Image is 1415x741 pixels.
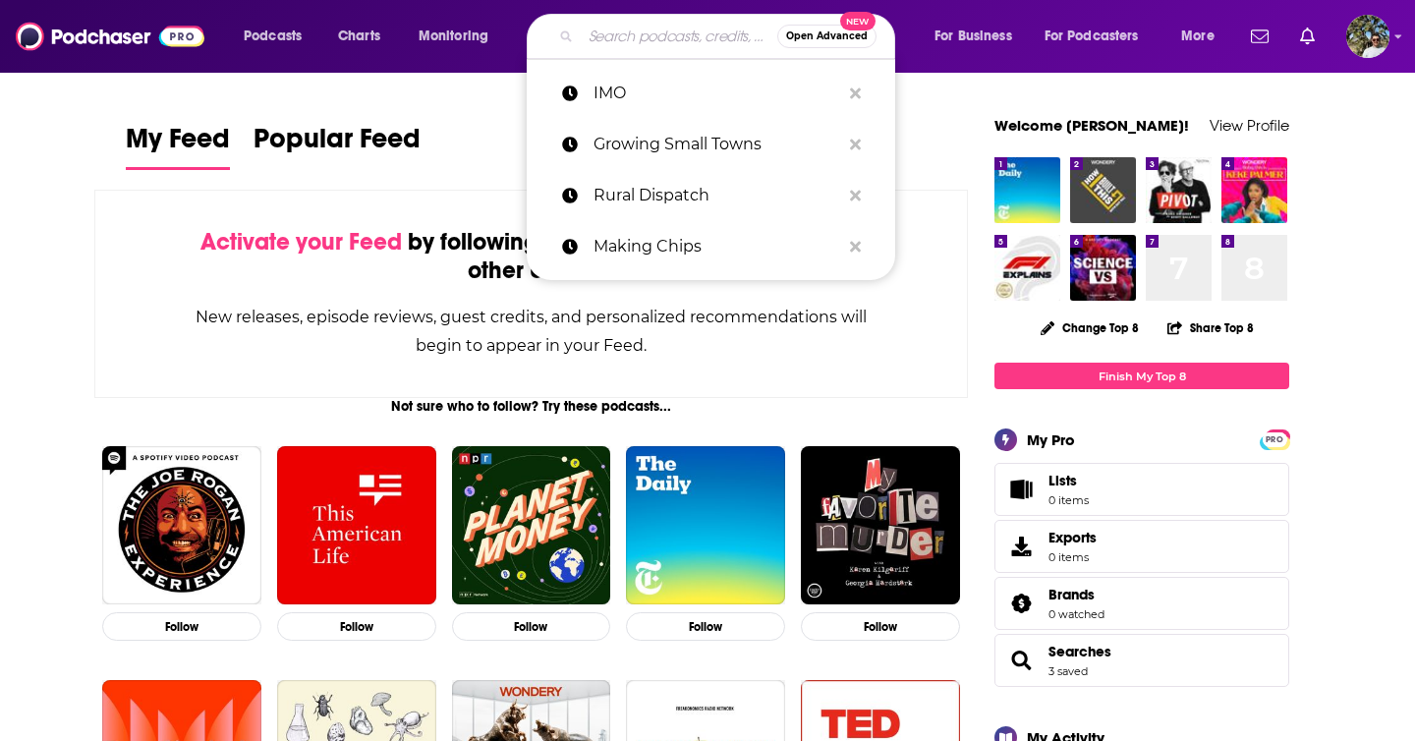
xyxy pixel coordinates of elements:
a: Exports [994,520,1289,573]
span: Monitoring [419,23,488,50]
button: Open AdvancedNew [777,25,877,48]
img: Planet Money [452,446,611,605]
input: Search podcasts, credits, & more... [581,21,777,52]
span: Logged in as nicktotin [1346,15,1389,58]
a: IMO [527,68,895,119]
span: Popular Feed [254,122,421,167]
img: F1 Explains [994,235,1060,301]
span: 0 items [1048,493,1089,507]
button: Follow [452,612,611,641]
div: Search podcasts, credits, & more... [545,14,914,59]
span: Exports [1048,529,1097,546]
span: More [1181,23,1215,50]
p: IMO [594,68,840,119]
a: 3 saved [1048,664,1088,678]
span: Charts [338,23,380,50]
span: My Feed [126,122,230,167]
button: Change Top 8 [1029,315,1151,340]
p: Growing Small Towns [594,119,840,170]
button: open menu [1167,21,1239,52]
button: Follow [102,612,261,641]
img: The Daily [994,157,1060,223]
span: Brands [994,577,1289,630]
span: Activate your Feed [200,227,402,256]
img: Podchaser - Follow, Share and Rate Podcasts [16,18,204,55]
img: This American Life [277,446,436,605]
button: open menu [921,21,1037,52]
img: Pivot [1146,157,1212,223]
button: Show profile menu [1346,15,1389,58]
a: Brands [1001,590,1041,617]
p: Rural Dispatch [594,170,840,221]
div: My Pro [1027,430,1075,449]
a: 0 watched [1048,607,1104,621]
a: View Profile [1210,116,1289,135]
div: Not sure who to follow? Try these podcasts... [94,398,968,415]
a: Finish My Top 8 [994,363,1289,389]
span: Searches [994,634,1289,687]
span: New [840,12,876,30]
a: Searches [1048,643,1111,660]
a: My Feed [126,122,230,170]
span: 0 items [1048,550,1097,564]
span: Open Advanced [786,31,868,41]
span: Brands [1048,586,1095,603]
button: open menu [230,21,327,52]
span: Lists [1048,472,1077,489]
img: User Profile [1346,15,1389,58]
button: open menu [1032,21,1167,52]
span: Exports [1001,533,1041,560]
img: The Joe Rogan Experience [102,446,261,605]
img: My Favorite Murder with Karen Kilgariff and Georgia Hardstark [801,446,960,605]
span: Lists [1048,472,1089,489]
a: Charts [325,21,392,52]
div: by following Podcasts, Creators, Lists, and other Users! [194,228,869,285]
a: Searches [1001,647,1041,674]
div: New releases, episode reviews, guest credits, and personalized recommendations will begin to appe... [194,303,869,360]
a: Popular Feed [254,122,421,170]
button: Follow [626,612,785,641]
a: Brands [1048,586,1104,603]
p: Making Chips [594,221,840,272]
a: Show notifications dropdown [1243,20,1276,53]
img: How I Built This with Guy Raz [1070,157,1136,223]
a: Show notifications dropdown [1292,20,1323,53]
span: PRO [1263,432,1286,447]
img: The Daily [626,446,785,605]
span: Lists [1001,476,1041,503]
button: Share Top 8 [1166,309,1255,347]
img: Science Vs [1070,235,1136,301]
a: Welcome [PERSON_NAME]! [994,116,1189,135]
span: Podcasts [244,23,302,50]
a: PRO [1263,431,1286,446]
a: Rural Dispatch [527,170,895,221]
button: Follow [277,612,436,641]
button: Follow [801,612,960,641]
button: open menu [405,21,514,52]
a: Growing Small Towns [527,119,895,170]
a: Making Chips [527,221,895,272]
img: Baby, This is Keke Palmer [1221,157,1287,223]
span: For Podcasters [1045,23,1139,50]
span: For Business [934,23,1012,50]
a: Lists [994,463,1289,516]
